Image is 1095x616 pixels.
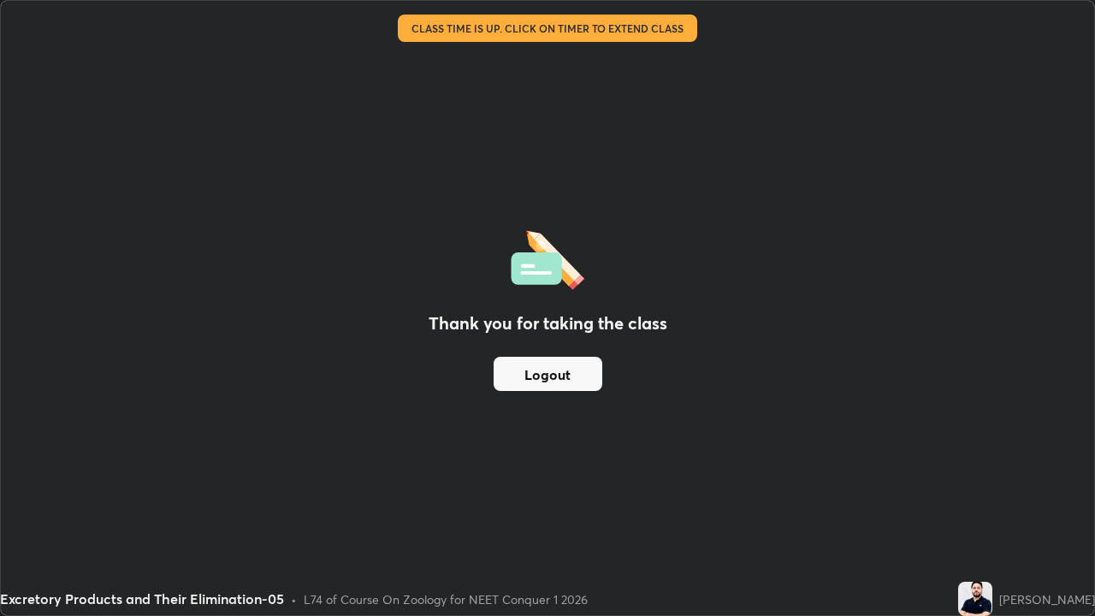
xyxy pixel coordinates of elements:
[291,590,297,608] div: •
[511,225,584,290] img: offlineFeedback.1438e8b3.svg
[494,357,602,391] button: Logout
[958,582,992,616] img: e939dec78aec4a798ee8b8f1da9afb5d.jpg
[304,590,588,608] div: L74 of Course On Zoology for NEET Conquer 1 2026
[429,311,667,336] h2: Thank you for taking the class
[999,590,1095,608] div: [PERSON_NAME]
